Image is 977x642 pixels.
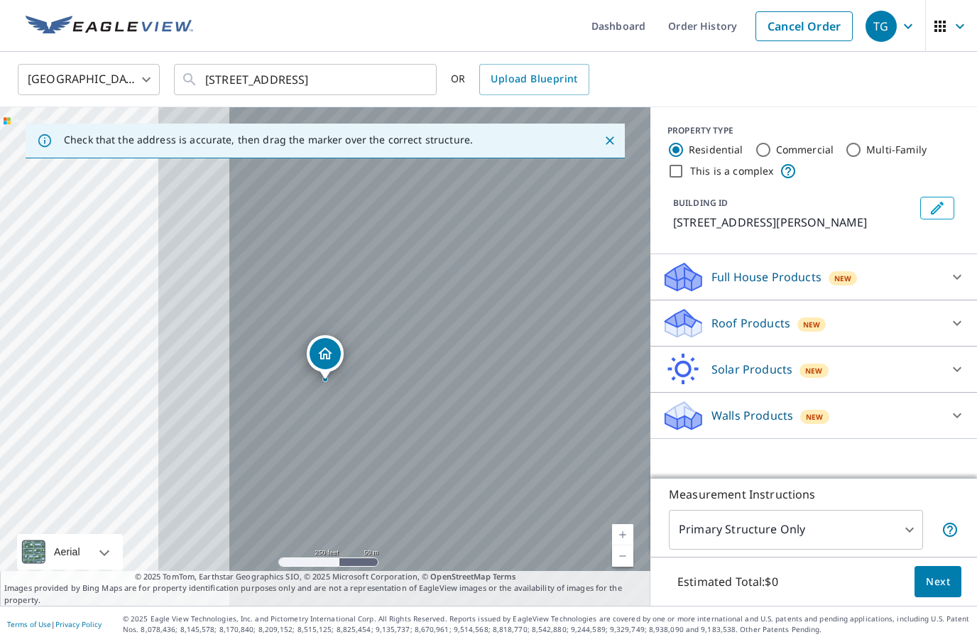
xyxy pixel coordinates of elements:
button: Close [601,131,619,150]
a: Privacy Policy [55,619,102,629]
p: Solar Products [711,361,792,378]
a: Upload Blueprint [479,64,589,95]
div: Primary Structure Only [669,510,923,550]
p: [STREET_ADDRESS][PERSON_NAME] [673,214,915,231]
a: Terms of Use [7,619,51,629]
p: Estimated Total: $0 [666,566,790,597]
input: Search by address or latitude-longitude [205,60,408,99]
p: Walls Products [711,407,793,424]
p: Roof Products [711,315,790,332]
div: Solar ProductsNew [662,352,966,386]
button: Edit building 1 [920,197,954,219]
p: BUILDING ID [673,197,728,209]
div: Walls ProductsNew [662,398,966,432]
div: Aerial [50,534,84,570]
p: © 2025 Eagle View Technologies, Inc. and Pictometry International Corp. All Rights Reserved. Repo... [123,614,970,635]
span: New [834,273,851,284]
div: Full House ProductsNew [662,260,966,294]
span: New [805,365,822,376]
a: Current Level 17, Zoom In [612,524,633,545]
span: Next [926,573,950,591]
p: | [7,620,102,629]
label: Multi-Family [866,143,927,157]
label: Residential [689,143,743,157]
span: © 2025 TomTom, Earthstar Geographics SIO, © 2025 Microsoft Corporation, © [135,571,516,583]
div: Aerial [17,534,123,570]
label: Commercial [776,143,834,157]
p: Full House Products [711,268,822,285]
span: New [806,411,823,423]
a: Terms [493,571,516,582]
label: This is a complex [690,164,774,178]
span: Your report will include only the primary structure on the property. For example, a detached gara... [941,521,959,538]
div: PROPERTY TYPE [667,124,960,137]
span: New [803,319,820,330]
div: [GEOGRAPHIC_DATA] [18,60,160,99]
div: OR [451,64,589,95]
p: Measurement Instructions [669,486,959,503]
div: Roof ProductsNew [662,306,966,340]
div: TG [866,11,897,42]
a: Current Level 17, Zoom Out [612,545,633,567]
span: Upload Blueprint [491,70,577,88]
a: Cancel Order [755,11,853,41]
img: EV Logo [26,16,193,37]
p: Check that the address is accurate, then drag the marker over the correct structure. [64,134,473,146]
button: Next [915,566,961,598]
div: Dropped pin, building 1, Residential property, 43 Emma Pl Eatontown, NJ 07724 [307,335,344,379]
a: OpenStreetMap [430,571,490,582]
